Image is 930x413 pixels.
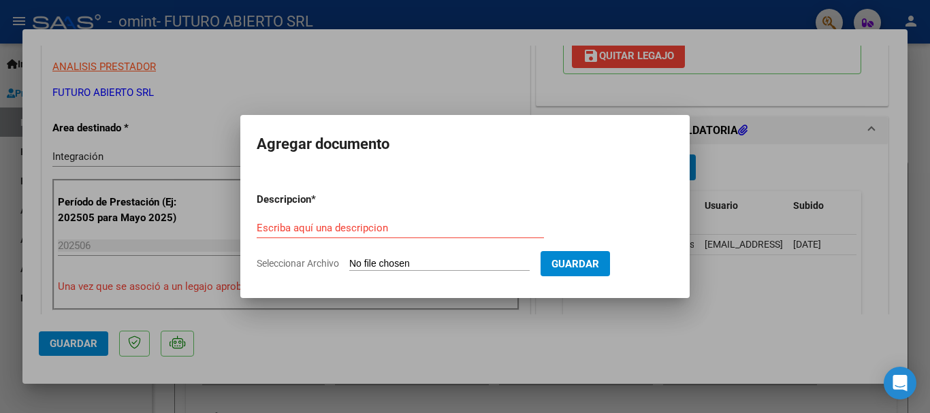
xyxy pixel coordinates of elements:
[551,258,599,270] span: Guardar
[541,251,610,276] button: Guardar
[257,131,673,157] h2: Agregar documento
[257,258,339,269] span: Seleccionar Archivo
[884,367,916,399] div: Open Intercom Messenger
[257,192,382,208] p: Descripcion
